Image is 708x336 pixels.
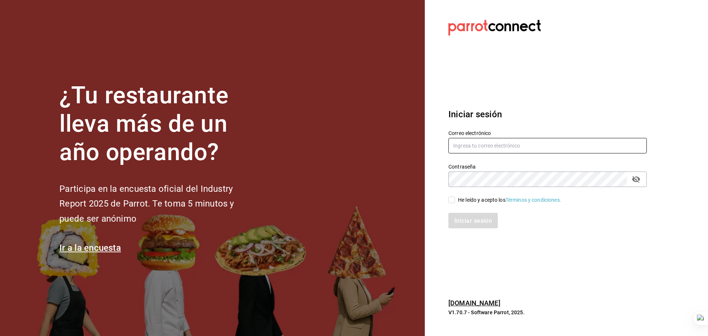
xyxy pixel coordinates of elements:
[448,138,647,153] input: Ingresa tu correo electrónico
[448,109,502,119] font: Iniciar sesión
[506,197,561,203] a: Términos y condiciones.
[59,82,228,166] font: ¿Tu restaurante lleva más de un año operando?
[458,197,506,203] font: He leído y acepto los
[448,130,491,136] font: Correo electrónico
[630,173,642,186] button: campo de contraseña
[448,164,476,170] font: Contraseña
[59,184,234,224] font: Participa en la encuesta oficial del Industry Report 2025 de Parrot. Te toma 5 minutos y puede se...
[448,299,500,307] a: [DOMAIN_NAME]
[448,309,525,315] font: V1.70.7 - Software Parrot, 2025.
[59,243,121,253] a: Ir a la encuesta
